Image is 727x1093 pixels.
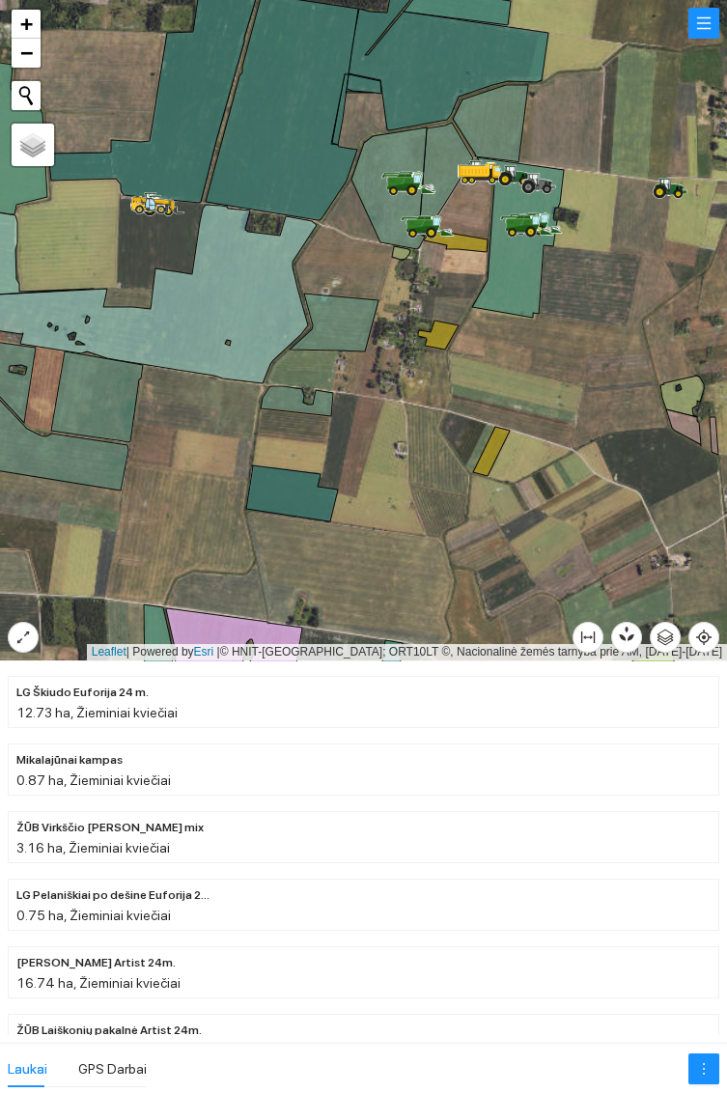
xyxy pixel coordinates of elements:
[16,819,204,837] span: ŽŪB Virkščio Veselkiškiai mix
[12,39,41,68] a: Zoom out
[688,8,719,39] button: menu
[16,751,123,770] span: Mikalajūnai kampas
[217,645,220,659] span: |
[16,772,171,788] span: 0.87 ha, Žieminiai kviečiai
[689,630,718,645] span: aim
[20,12,33,36] span: +
[16,705,178,720] span: 12.73 ha, Žieminiai kviečiai
[16,684,149,702] span: LG Škiudo Euforija 24 m.
[16,908,171,923] span: 0.75 ha, Žieminiai kviečiai
[20,41,33,65] span: −
[9,630,38,645] span: expand-alt
[78,1058,147,1079] div: GPS Darbai
[16,1022,202,1040] span: ŽŪB Laiškonių pakalnė Artist 24m.
[16,975,181,991] span: 16.74 ha, Žieminiai kviečiai
[12,124,54,166] a: Layers
[573,630,602,645] span: column-width
[16,954,176,972] span: ŽŪB Kriščiūno Artist 24m.
[87,644,727,660] div: | Powered by © HNIT-[GEOGRAPHIC_DATA]; ORT10LT ©, Nacionalinė žemės tarnyba prie AM, [DATE]-[DATE]
[573,622,603,653] button: column-width
[12,81,41,110] button: Initiate a new search
[16,886,210,905] span: LG Pelaniškiai po dešine Euforija 24m.
[16,840,170,855] span: 3.16 ha, Žieminiai kviečiai
[8,622,39,653] button: expand-alt
[689,1061,718,1077] span: more
[92,645,126,659] a: Leaflet
[194,645,214,659] a: Esri
[688,1053,719,1084] button: more
[8,1058,47,1079] div: Laukai
[12,10,41,39] a: Zoom in
[688,622,719,653] button: aim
